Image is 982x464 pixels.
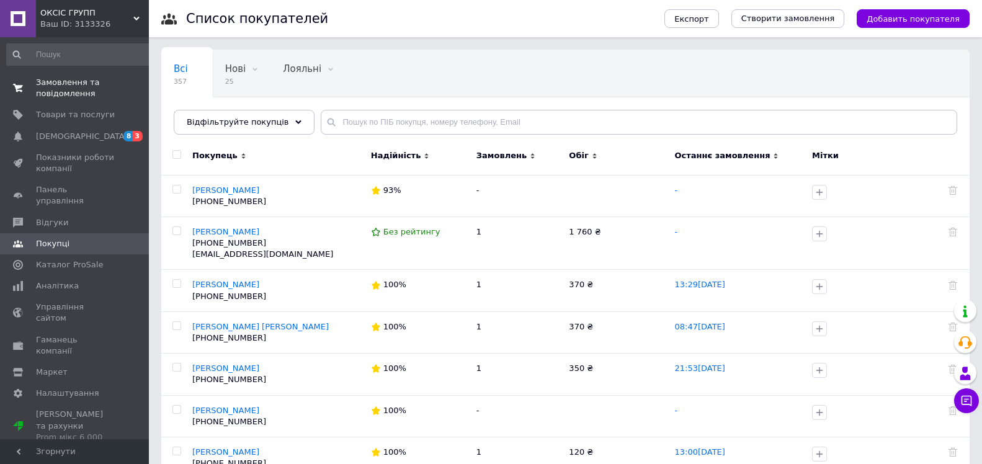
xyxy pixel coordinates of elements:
span: [PHONE_NUMBER] [192,333,266,342]
div: Prom мікс 6 000 [36,432,115,443]
a: [PERSON_NAME] [192,406,259,415]
a: 08:47[DATE] [674,322,725,331]
span: Товари та послуги [36,109,115,120]
span: 1 [476,364,481,373]
span: 1 [476,447,481,457]
span: Мітки [812,151,839,160]
a: 13:00[DATE] [674,447,725,457]
span: Покупці [36,238,69,249]
span: 100% [383,322,406,331]
span: Нові [225,63,246,74]
span: 100% [383,364,406,373]
span: [PERSON_NAME] та рахунки [36,409,115,443]
div: Видалити [949,363,957,374]
div: Видалити [949,447,957,458]
span: 100% [383,280,406,289]
span: Лояльні [283,63,321,74]
span: Створити замовлення [741,13,835,24]
span: 3 [133,131,143,141]
span: Показники роботи компанії [36,152,115,174]
span: ОКСІС ГРУПП [40,7,133,19]
span: Маркет [36,367,68,378]
span: 1 [476,322,481,331]
span: Покупець [192,150,238,161]
a: [PERSON_NAME] [192,447,259,457]
span: 357 [174,77,188,86]
span: 100% [383,406,406,415]
a: [PERSON_NAME] [192,364,259,373]
span: Гаманець компанії [36,334,115,357]
button: Чат з покупцем [954,388,979,413]
span: Управління сайтом [36,301,115,324]
span: Відфільтруйте покупців [187,117,289,127]
span: Всі [174,63,188,74]
span: 1 [476,280,481,289]
span: [PHONE_NUMBER] [192,197,266,206]
span: 1 [476,227,481,236]
a: - [674,185,677,195]
span: Обіг [569,150,588,161]
a: 21:53[DATE] [674,364,725,373]
a: [PERSON_NAME] [192,280,259,289]
span: [PHONE_NUMBER] [192,292,266,301]
span: Панель управління [36,184,115,207]
div: 120 ₴ [569,447,662,458]
td: - [470,175,563,216]
div: Видалити [949,279,957,290]
span: Замовлення та повідомлення [36,77,115,99]
span: Налаштування [36,388,99,399]
span: Експорт [674,14,709,24]
input: Пошук по ПІБ покупця, номеру телефону, Email [321,110,957,135]
td: - [470,395,563,437]
div: Видалити [949,226,957,238]
div: 350 ₴ [569,363,662,374]
button: Добавить покупателя [857,9,970,28]
div: Видалити [949,405,957,416]
a: 13:29[DATE] [674,280,725,289]
span: 100% [383,447,406,457]
a: [PERSON_NAME] [192,227,259,236]
span: [PHONE_NUMBER] [192,375,266,384]
span: Надійність [371,150,421,161]
a: [PERSON_NAME] [192,185,259,195]
div: 370 ₴ [569,321,662,332]
button: Експорт [664,9,719,28]
a: - [674,406,677,415]
input: Пошук [6,43,153,66]
span: Замовлень [476,150,527,161]
div: Видалити [949,185,957,196]
a: - [674,227,677,236]
span: Каталог ProSale [36,259,103,270]
a: Створити замовлення [731,9,845,28]
span: 8 [123,131,133,141]
span: Без рейтингу [383,227,440,236]
a: [PERSON_NAME] [PERSON_NAME] [192,322,329,331]
span: [PHONE_NUMBER] [192,238,266,248]
span: Останнє замовлення [674,150,770,161]
div: Ваш ID: 3133326 [40,19,149,30]
span: Неактивні [174,110,223,122]
span: 25 [225,77,246,86]
h1: Список покупателей [186,11,328,26]
span: [EMAIL_ADDRESS][DOMAIN_NAME] [192,249,333,259]
span: [PHONE_NUMBER] [192,417,266,426]
span: [DEMOGRAPHIC_DATA] [36,131,128,142]
span: 93% [383,185,401,195]
div: 1 760 ₴ [569,226,662,238]
div: Видалити [949,321,957,332]
span: Відгуки [36,217,68,228]
div: 370 ₴ [569,279,662,290]
span: Аналітика [36,280,79,292]
span: Добавить покупателя [867,14,960,24]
